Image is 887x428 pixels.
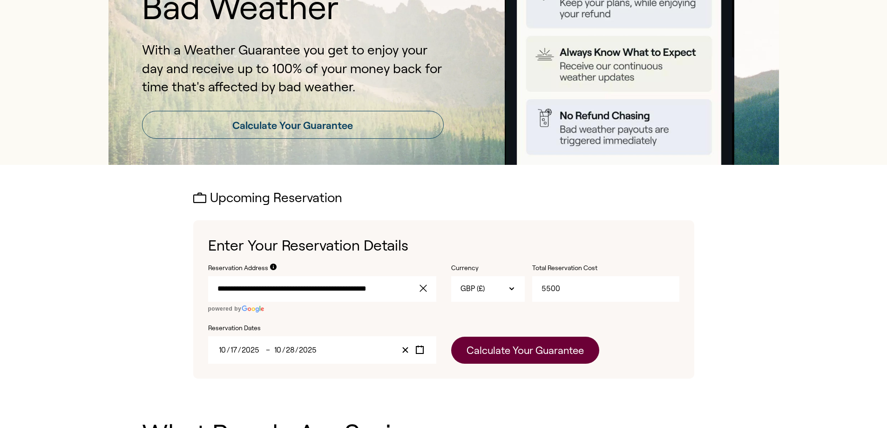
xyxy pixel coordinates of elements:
[417,276,436,301] button: clear value
[218,346,227,354] input: Month
[230,346,238,354] input: Day
[451,337,599,364] button: Calculate Your Guarantee
[298,346,317,354] input: Year
[241,306,264,313] img: Google logo
[208,306,242,312] span: powered by
[285,346,295,354] input: Day
[295,346,298,354] span: /
[532,264,625,273] label: Total Reservation Cost
[238,346,241,354] span: /
[413,344,427,356] button: Toggle calendar
[532,276,679,301] input: Total Reservation Cost
[460,284,485,294] span: GBP (£)
[451,264,525,273] label: Currency
[142,111,444,139] a: Calculate Your Guarantee
[274,346,282,354] input: Month
[208,324,436,333] label: Reservation Dates
[142,41,444,96] p: With a Weather Guarantee you get to enjoy your day and receive up to 100% of your money back for ...
[208,235,679,256] h1: Enter Your Reservation Details
[227,346,230,354] span: /
[208,264,268,273] label: Reservation Address
[193,191,694,205] h2: Upcoming Reservation
[282,346,285,354] span: /
[266,346,273,354] span: –
[398,344,413,356] button: Clear value
[241,346,260,354] input: Year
